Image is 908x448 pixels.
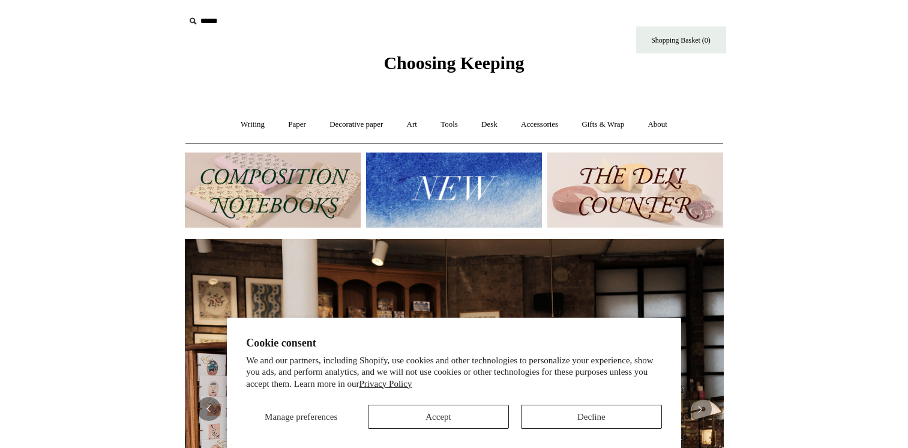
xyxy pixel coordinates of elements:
[197,397,221,421] button: Previous
[368,405,509,429] button: Accept
[396,109,428,141] a: Art
[319,109,394,141] a: Decorative paper
[185,153,361,228] img: 202302 Composition ledgers.jpg__PID:69722ee6-fa44-49dd-a067-31375e5d54ec
[637,109,678,141] a: About
[383,53,524,73] span: Choosing Keeping
[521,405,662,429] button: Decline
[246,355,662,390] p: We and our partners, including Shopify, use cookies and other technologies to personalize your ex...
[230,109,275,141] a: Writing
[246,337,662,350] h2: Cookie consent
[430,109,469,141] a: Tools
[277,109,317,141] a: Paper
[265,412,337,422] span: Manage preferences
[571,109,635,141] a: Gifts & Wrap
[366,153,542,228] img: New.jpg__PID:f73bdf93-380a-4a35-bcfe-7823039498e1
[383,62,524,71] a: Choosing Keeping
[547,153,723,228] img: The Deli Counter
[359,379,412,389] a: Privacy Policy
[688,397,712,421] button: Next
[636,26,726,53] a: Shopping Basket (0)
[246,405,356,429] button: Manage preferences
[510,109,569,141] a: Accessories
[471,109,508,141] a: Desk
